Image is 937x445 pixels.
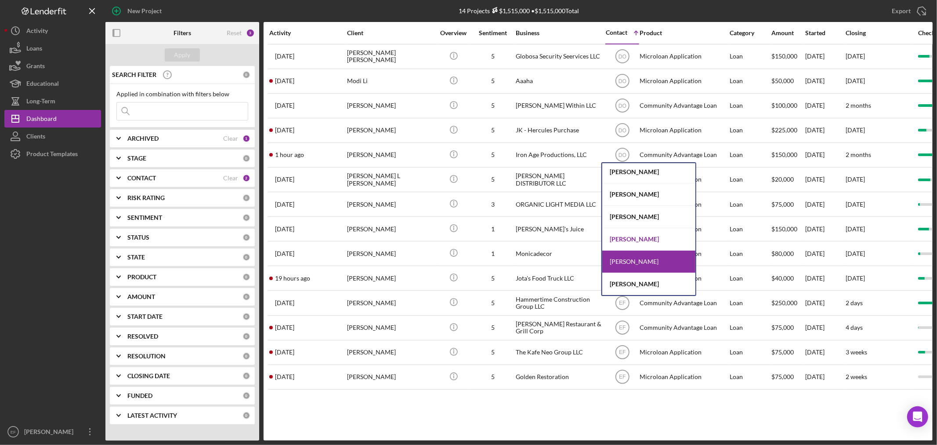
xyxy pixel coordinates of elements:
[619,78,626,84] text: DO
[4,145,101,163] button: Product Templates
[471,29,515,36] div: Sentiment
[275,250,294,257] time: 2025-04-04 15:02
[516,291,604,314] div: Hammertime Construction Group LLC
[771,250,794,257] span: $80,000
[127,353,166,360] b: RESOLUTION
[640,316,727,339] div: Community Advantage Loan
[805,291,845,314] div: [DATE]
[640,365,727,389] div: Microloan Application
[846,324,863,331] time: 4 days
[730,365,771,389] div: Loan
[730,45,771,68] div: Loan
[771,373,794,380] span: $75,000
[471,77,515,84] div: 5
[127,214,162,221] b: SENTIMENT
[471,299,515,306] div: 5
[174,48,191,62] div: Apply
[275,102,294,109] time: 2025-09-14 19:50
[846,250,865,257] time: [DATE]
[242,372,250,380] div: 0
[771,151,797,158] span: $150,000
[907,406,928,427] div: Open Intercom Messenger
[4,92,101,110] a: Long-Term
[640,119,727,142] div: Microloan Application
[275,299,294,306] time: 2025-08-19 16:42
[805,365,845,389] div: [DATE]
[771,102,797,109] span: $100,000
[347,266,435,290] div: [PERSON_NAME]
[246,29,255,37] div: 3
[242,412,250,419] div: 0
[619,325,626,331] text: EF
[516,193,604,216] div: ORGANIC LIGHT MEDIA LLC
[805,242,845,265] div: [DATE]
[347,365,435,389] div: [PERSON_NAME]
[127,175,156,182] b: CONTACT
[771,77,794,84] span: $50,000
[771,52,797,60] span: $150,000
[771,324,794,331] span: $75,000
[606,29,627,36] div: Contact
[127,2,162,20] div: New Project
[26,145,78,165] div: Product Templates
[4,57,101,75] button: Grants
[602,251,695,273] div: [PERSON_NAME]
[26,92,55,112] div: Long-Term
[105,2,170,20] button: New Project
[730,168,771,191] div: Loan
[437,29,470,36] div: Overview
[846,126,865,134] time: [DATE]
[471,349,515,356] div: 5
[602,183,695,206] div: [PERSON_NAME]
[805,217,845,241] div: [DATE]
[223,135,238,142] div: Clear
[127,293,155,300] b: AMOUNT
[4,22,101,40] a: Activity
[602,273,695,295] div: [PERSON_NAME]
[619,300,626,306] text: EF
[771,274,794,282] span: $40,000
[619,103,626,109] text: DO
[805,168,845,191] div: [DATE]
[4,75,101,92] button: Educational
[127,274,156,281] b: PRODUCT
[602,228,695,251] div: [PERSON_NAME]
[127,392,152,399] b: FUNDED
[516,168,604,191] div: [PERSON_NAME] DISTRIBUTOR LLC
[471,250,515,257] div: 1
[771,126,797,134] span: $225,000
[619,128,626,134] text: DO
[275,127,294,134] time: 2025-06-19 14:26
[730,291,771,314] div: Loan
[805,119,845,142] div: [DATE]
[242,214,250,222] div: 0
[640,69,727,93] div: Microloan Application
[619,350,626,356] text: EF
[516,119,604,142] div: JK - Hercules Purchase
[516,316,604,339] div: [PERSON_NAME] Restaurant & Grill Corp
[347,291,435,314] div: [PERSON_NAME]
[127,313,163,320] b: START DATE
[846,373,867,380] time: 2 weeks
[26,40,42,59] div: Loans
[771,225,797,233] span: $150,000
[242,71,250,79] div: 0
[275,349,294,356] time: 2025-09-08 21:02
[242,253,250,261] div: 0
[846,348,867,356] time: 3 weeks
[640,94,727,117] div: Community Advantage Loan
[619,374,626,380] text: EF
[242,233,250,241] div: 0
[26,110,57,130] div: Dashboard
[242,293,250,301] div: 0
[4,40,101,57] button: Loans
[127,234,149,241] b: STATUS
[892,2,911,20] div: Export
[516,29,604,36] div: Business
[275,53,294,60] time: 2025-06-20 09:24
[730,316,771,339] div: Loan
[347,316,435,339] div: [PERSON_NAME]
[4,110,101,128] button: Dashboard
[471,127,515,134] div: 5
